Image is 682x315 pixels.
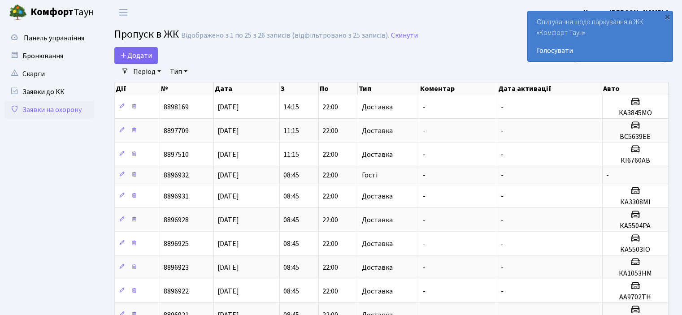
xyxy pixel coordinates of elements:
span: Доставка [362,104,393,111]
span: 8896923 [164,263,189,272]
span: [DATE] [217,170,239,180]
span: - [423,150,426,160]
span: Пропуск в ЖК [114,26,179,42]
div: Відображено з 1 по 25 з 26 записів (відфільтровано з 25 записів). [181,31,389,40]
span: Гості [362,172,378,179]
span: - [423,191,426,201]
span: Доставка [362,127,393,134]
span: 14:15 [283,102,299,112]
span: [DATE] [217,215,239,225]
span: Доставка [362,288,393,295]
span: [DATE] [217,263,239,272]
span: - [501,263,504,272]
span: 8896925 [164,239,189,249]
th: З [280,82,319,95]
div: × [663,12,672,21]
b: Комфорт [30,5,74,19]
span: 8898169 [164,102,189,112]
th: Дата активації [497,82,603,95]
a: Цитрус [PERSON_NAME] А. [583,7,671,18]
span: 22:00 [322,191,338,201]
span: - [423,102,426,112]
span: - [501,170,504,180]
span: 8897510 [164,150,189,160]
span: 08:45 [283,286,299,296]
th: По [319,82,358,95]
span: - [501,126,504,136]
h5: КА3308МІ [606,198,665,207]
button: Переключити навігацію [112,5,135,20]
span: [DATE] [217,286,239,296]
th: Авто [602,82,669,95]
span: Таун [30,5,94,20]
span: 8896932 [164,170,189,180]
span: 8896922 [164,286,189,296]
a: Період [130,64,165,79]
th: Коментар [419,82,497,95]
span: - [423,126,426,136]
span: Доставка [362,216,393,224]
span: 22:00 [322,102,338,112]
span: [DATE] [217,191,239,201]
span: - [423,215,426,225]
span: - [501,239,504,249]
th: Дата [214,82,280,95]
a: Додати [114,47,158,64]
img: logo.png [9,4,27,22]
span: - [423,239,426,249]
span: 8896928 [164,215,189,225]
th: Дії [115,82,160,95]
span: - [501,150,504,160]
a: Панель управління [4,29,94,47]
a: Заявки на охорону [4,101,94,119]
h5: КІ6760АВ [606,156,665,165]
span: - [606,170,609,180]
span: 22:00 [322,170,338,180]
span: - [501,286,504,296]
h5: ВС5639ЕЕ [606,133,665,141]
span: - [501,215,504,225]
span: 22:00 [322,263,338,272]
a: Заявки до КК [4,83,94,101]
h5: КА5503ІО [606,246,665,254]
span: Панель управління [24,33,84,43]
span: 8896931 [164,191,189,201]
span: [DATE] [217,239,239,249]
span: 08:45 [283,170,299,180]
th: № [160,82,214,95]
h5: КА1053НМ [606,269,665,278]
span: - [501,102,504,112]
a: Тип [166,64,191,79]
span: Доставка [362,151,393,158]
h5: КА5504РА [606,222,665,230]
div: Опитування щодо паркування в ЖК «Комфорт Таун» [528,11,673,61]
span: 08:45 [283,239,299,249]
span: 08:45 [283,191,299,201]
span: 22:00 [322,239,338,249]
span: [DATE] [217,126,239,136]
span: 08:45 [283,263,299,272]
span: [DATE] [217,102,239,112]
span: - [501,191,504,201]
span: 08:45 [283,215,299,225]
th: Тип [358,82,419,95]
span: 11:15 [283,150,299,160]
span: Доставка [362,193,393,200]
span: - [423,286,426,296]
h5: КА3845МО [606,109,665,117]
span: - [423,263,426,272]
span: 22:00 [322,286,338,296]
span: Додати [120,51,152,60]
span: Доставка [362,264,393,271]
span: - [423,170,426,180]
span: 22:00 [322,215,338,225]
span: 22:00 [322,126,338,136]
a: Скарги [4,65,94,83]
span: [DATE] [217,150,239,160]
b: Цитрус [PERSON_NAME] А. [583,8,671,17]
span: 11:15 [283,126,299,136]
a: Бронювання [4,47,94,65]
span: Доставка [362,240,393,247]
span: 8897709 [164,126,189,136]
h5: АА9702ТН [606,293,665,302]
